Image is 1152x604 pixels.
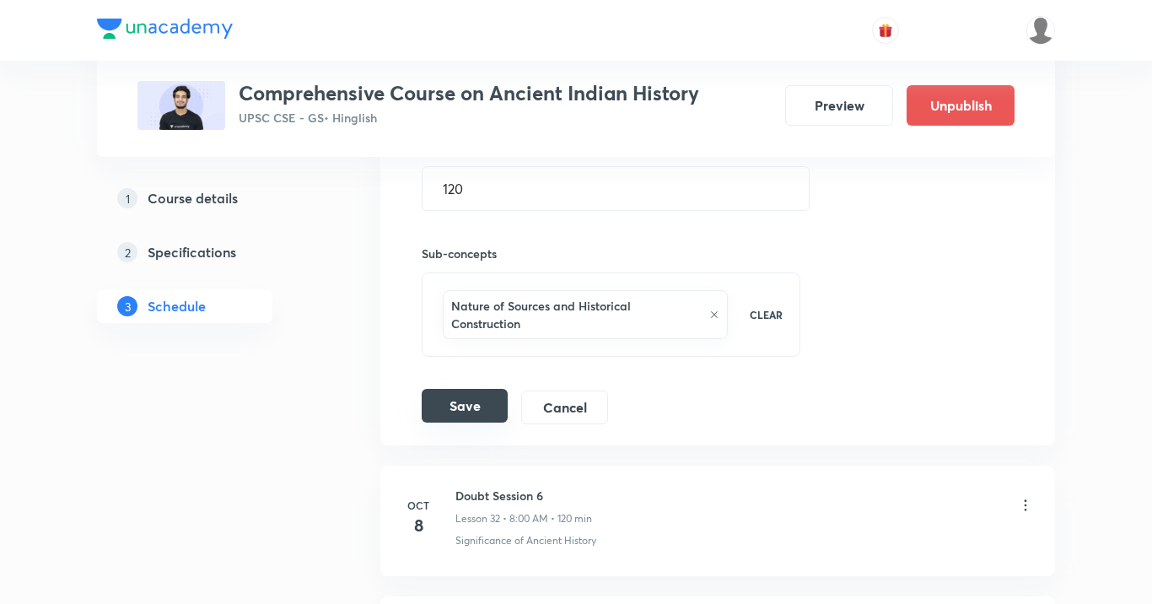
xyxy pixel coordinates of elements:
[148,188,238,208] h5: Course details
[97,235,326,269] a: 2Specifications
[422,245,800,262] h6: Sub-concepts
[97,181,326,215] a: 1Course details
[785,85,893,126] button: Preview
[117,242,137,262] p: 2
[872,17,899,44] button: avatar
[148,296,206,316] h5: Schedule
[239,81,699,105] h3: Comprehensive Course on Ancient Indian History
[239,109,699,127] p: UPSC CSE - GS • Hinglish
[455,511,592,526] p: Lesson 32 • 8:00 AM • 120 min
[422,389,508,423] button: Save
[423,167,809,210] input: 120
[878,23,893,38] img: avatar
[1026,16,1055,45] img: Ajit
[451,297,701,332] h6: Nature of Sources and Historical Construction
[117,188,137,208] p: 1
[97,19,233,39] img: Company Logo
[455,533,596,548] p: Significance of Ancient History
[521,391,608,424] button: Cancel
[401,513,435,538] h4: 8
[117,296,137,316] p: 3
[750,307,783,322] p: CLEAR
[148,242,236,262] h5: Specifications
[401,498,435,513] h6: Oct
[455,487,592,504] h6: Doubt Session 6
[97,19,233,43] a: Company Logo
[137,81,225,130] img: 7BA2FB55-E425-4700-A944-48D67C614711_plus.png
[907,85,1015,126] button: Unpublish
